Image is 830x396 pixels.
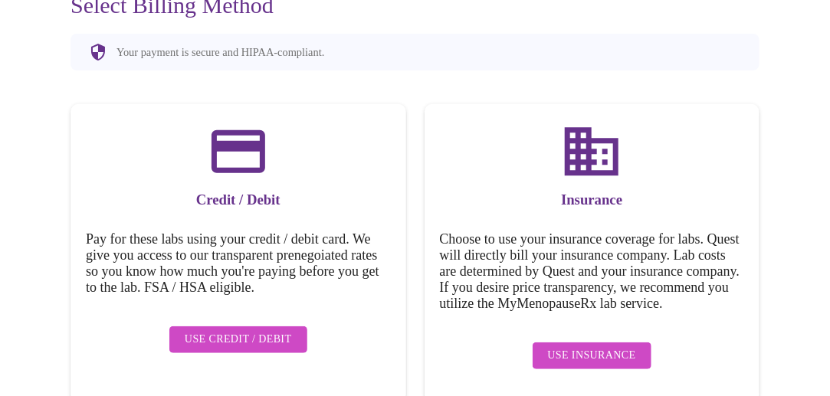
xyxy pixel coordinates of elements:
[548,346,636,365] span: Use Insurance
[533,342,651,369] button: Use Insurance
[440,191,745,208] h3: Insurance
[169,326,307,353] button: Use Credit / Debit
[86,231,391,296] h5: Pay for these labs using your credit / debit card. We give you access to our transparent prenegoi...
[116,46,324,59] p: Your payment is secure and HIPAA-compliant.
[440,231,745,312] h5: Choose to use your insurance coverage for labs. Quest will directly bill your insurance company. ...
[185,330,292,349] span: Use Credit / Debit
[86,191,391,208] h3: Credit / Debit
